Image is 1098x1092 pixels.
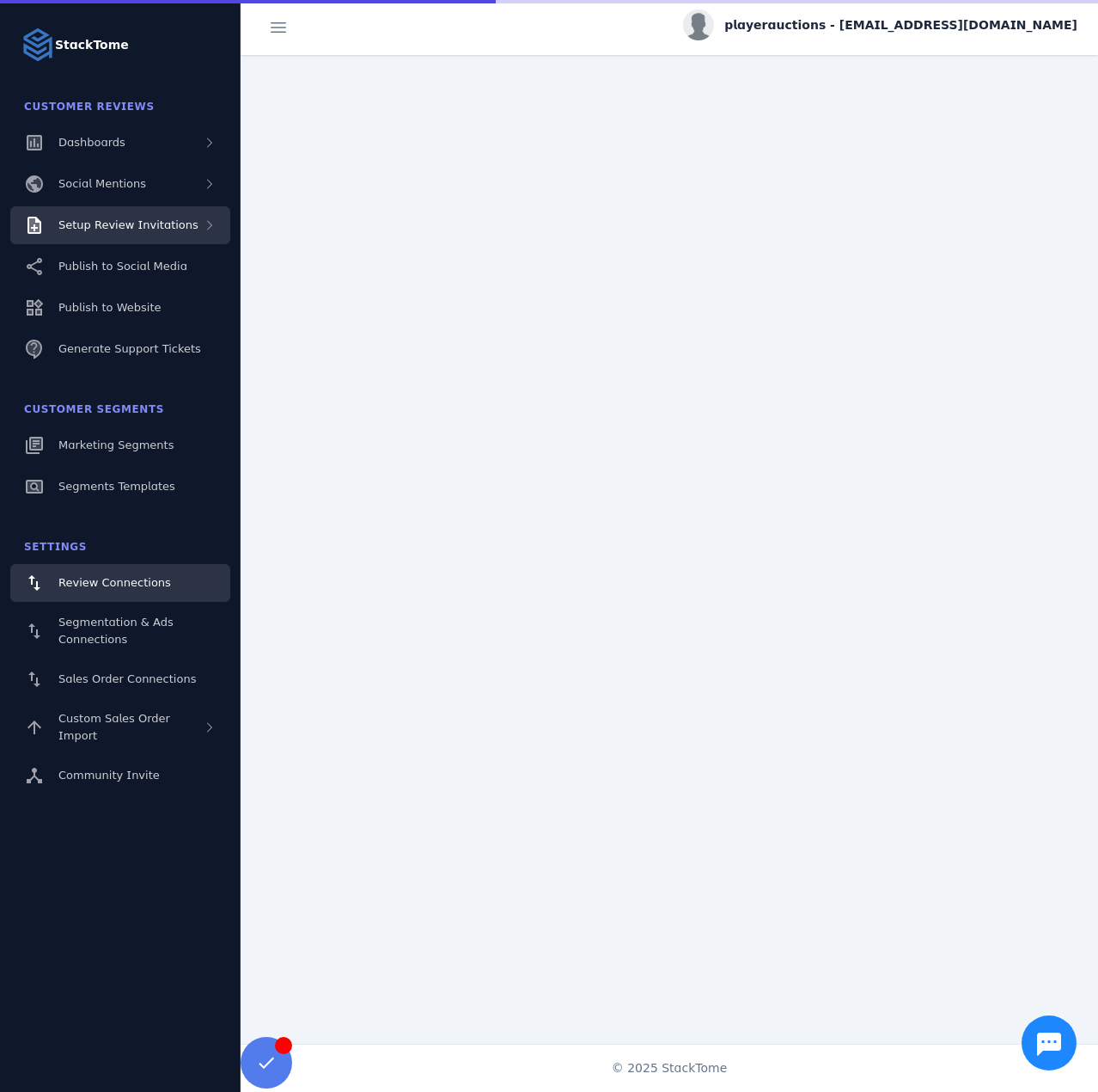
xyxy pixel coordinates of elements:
span: Setup Review Invitations [58,218,198,231]
span: Generate Support Tickets [58,342,201,355]
a: Publish to Website [10,289,230,327]
span: © 2025 StackTome [612,1059,728,1077]
a: Sales Order Connections [10,660,230,698]
a: Community Invite [10,757,230,794]
span: Segmentation & Ads Connections [58,616,174,646]
span: Segments Templates [58,480,175,493]
img: Logo image [21,28,55,62]
span: Sales Order Connections [58,672,196,685]
span: Custom Sales Order Import [58,712,170,742]
span: playerauctions - [EMAIL_ADDRESS][DOMAIN_NAME] [724,16,1077,34]
span: Dashboards [58,136,125,149]
a: Review Connections [10,564,230,602]
span: Publish to Website [58,301,161,314]
a: Publish to Social Media [10,248,230,285]
span: Settings [24,541,87,553]
a: Marketing Segments [10,426,230,464]
button: playerauctions - [EMAIL_ADDRESS][DOMAIN_NAME] [683,9,1077,40]
span: Review Connections [58,576,171,589]
a: Segments Templates [10,468,230,506]
a: Generate Support Tickets [10,330,230,368]
span: Community Invite [58,769,160,782]
a: Segmentation & Ads Connections [10,605,230,657]
span: Marketing Segments [58,439,174,451]
strong: StackTome [55,36,129,54]
img: profile.jpg [683,9,714,40]
span: Social Mentions [58,177,146,190]
span: Publish to Social Media [58,260,187,273]
span: Customer Reviews [24,101,155,113]
span: Customer Segments [24,403,164,415]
